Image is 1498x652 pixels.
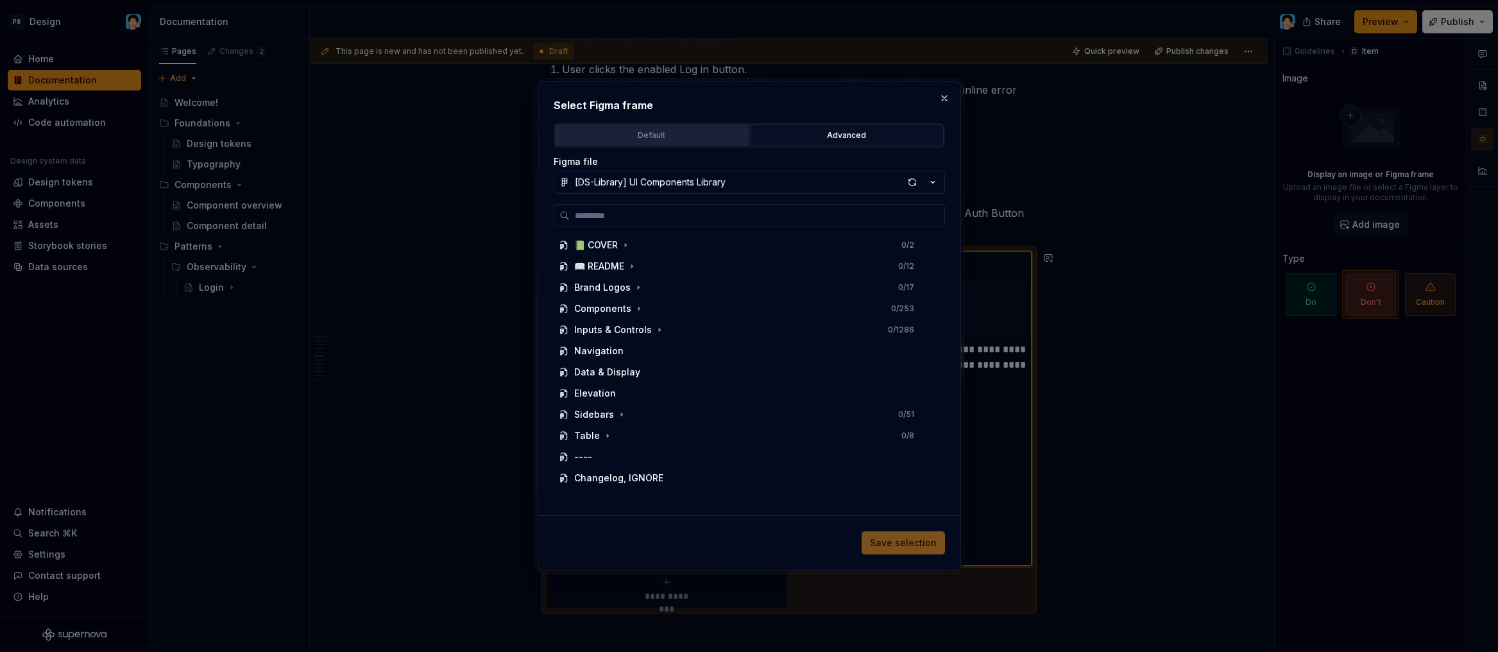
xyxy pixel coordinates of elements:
[888,325,914,335] div: 0 / 1286
[901,431,914,441] div: 0 / 8
[574,281,631,294] div: Brand Logos
[554,155,598,168] label: Figma file
[574,366,640,379] div: Data & Display
[898,261,914,271] div: 0 / 12
[574,260,624,273] div: 📖 README
[574,472,663,485] div: Changelog, IGNORE
[901,240,914,250] div: 0 / 2
[554,171,945,194] button: [DS-Library] UI Components Library
[574,387,616,400] div: Elevation
[554,98,945,113] h2: Select Figma frame
[574,239,618,252] div: 📗 COVER
[754,129,939,142] div: Advanced
[574,345,624,357] div: Navigation
[898,409,914,420] div: 0 / 51
[891,304,914,314] div: 0 / 253
[898,282,914,293] div: 0 / 17
[574,450,592,463] div: ----
[574,408,614,421] div: Sidebars
[574,323,652,336] div: Inputs & Controls
[575,176,726,189] div: [DS-Library] UI Components Library
[574,302,631,315] div: Components
[574,429,600,442] div: Table
[559,129,744,142] div: Default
